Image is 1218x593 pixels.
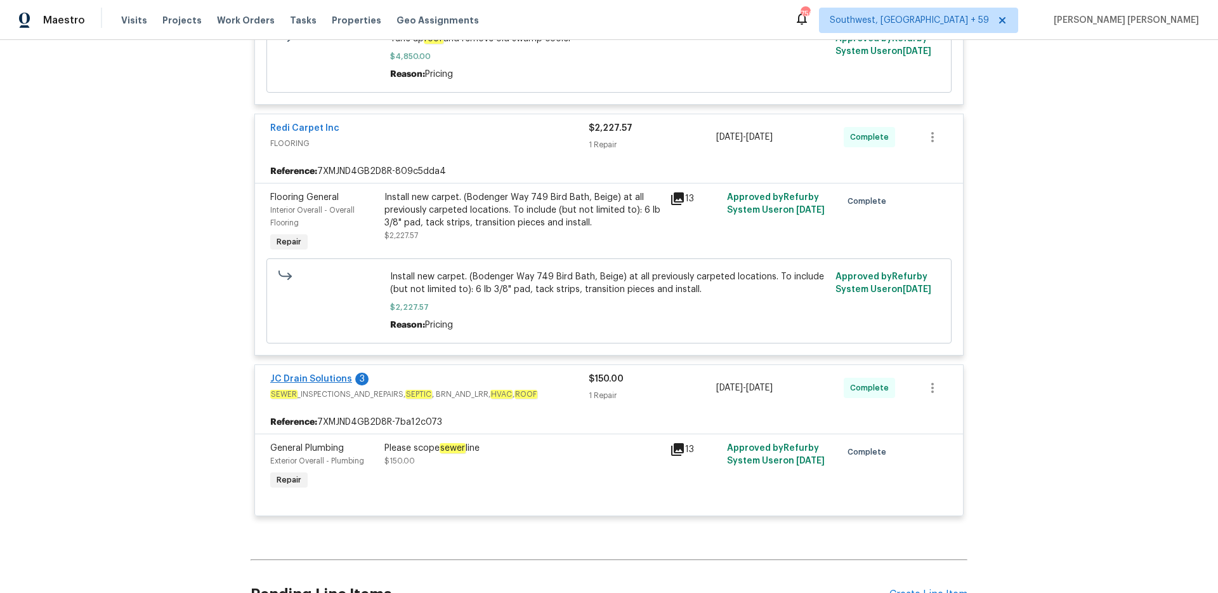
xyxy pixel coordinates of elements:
[850,382,894,394] span: Complete
[1049,14,1199,27] span: [PERSON_NAME] [PERSON_NAME]
[589,138,716,151] div: 1 Repair
[589,124,632,133] span: $2,227.57
[390,301,828,314] span: $2,227.57
[425,70,453,79] span: Pricing
[390,321,425,330] span: Reason:
[589,375,624,383] span: $150.00
[848,446,891,458] span: Complete
[801,8,809,20] div: 756
[835,272,931,294] span: Approved by Refurby System User on
[396,14,479,27] span: Geo Assignments
[716,382,773,394] span: -
[270,457,364,465] span: Exterior Overall - Plumbing
[440,443,466,453] em: sewer
[270,444,344,453] span: General Plumbing
[270,124,339,133] a: Redi Carpet Inc
[162,14,202,27] span: Projects
[121,14,147,27] span: Visits
[716,131,773,143] span: -
[670,191,719,206] div: 13
[355,373,369,385] div: 3
[514,390,537,399] em: ROOF
[425,321,453,330] span: Pricing
[270,375,352,383] a: JC Drain Solutions
[716,383,743,392] span: [DATE]
[850,131,894,143] span: Complete
[490,390,513,399] em: HVAC
[255,160,963,183] div: 7XMJND4GB2D8R-809c5dda4
[290,16,317,25] span: Tasks
[670,442,719,457] div: 13
[903,47,931,56] span: [DATE]
[589,389,716,402] div: 1 Repair
[270,390,298,399] em: SEWER
[830,14,989,27] span: Southwest, [GEOGRAPHIC_DATA] + 59
[727,193,825,215] span: Approved by Refurby System User on
[727,444,825,465] span: Approved by Refurby System User on
[405,390,432,399] em: SEPTIC
[848,195,891,208] span: Complete
[270,137,589,150] span: FLOORING
[43,14,85,27] span: Maestro
[272,474,306,486] span: Repair
[384,457,415,465] span: $150.00
[390,50,828,63] span: $4,850.00
[796,206,825,215] span: [DATE]
[255,411,963,434] div: 7XMJND4GB2D8R-7ba12c073
[384,232,418,239] span: $2,227.57
[270,193,339,202] span: Flooring General
[384,191,662,229] div: Install new carpet. (Bodenger Way 749 Bird Bath, Beige) at all previously carpeted locations. To ...
[746,383,773,392] span: [DATE]
[716,133,743,142] span: [DATE]
[217,14,275,27] span: Work Orders
[270,416,317,429] b: Reference:
[746,133,773,142] span: [DATE]
[390,70,425,79] span: Reason:
[903,285,931,294] span: [DATE]
[270,165,317,178] b: Reference:
[796,456,825,465] span: [DATE]
[384,442,662,455] div: Please scope line
[272,236,306,248] span: Repair
[270,388,589,401] span: _INSPECTIONS_AND_REPAIRS, , BRN_AND_LRR, ,
[332,14,381,27] span: Properties
[270,206,355,227] span: Interior Overall - Overall Flooring
[390,270,828,296] span: Install new carpet. (Bodenger Way 749 Bird Bath, Beige) at all previously carpeted locations. To ...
